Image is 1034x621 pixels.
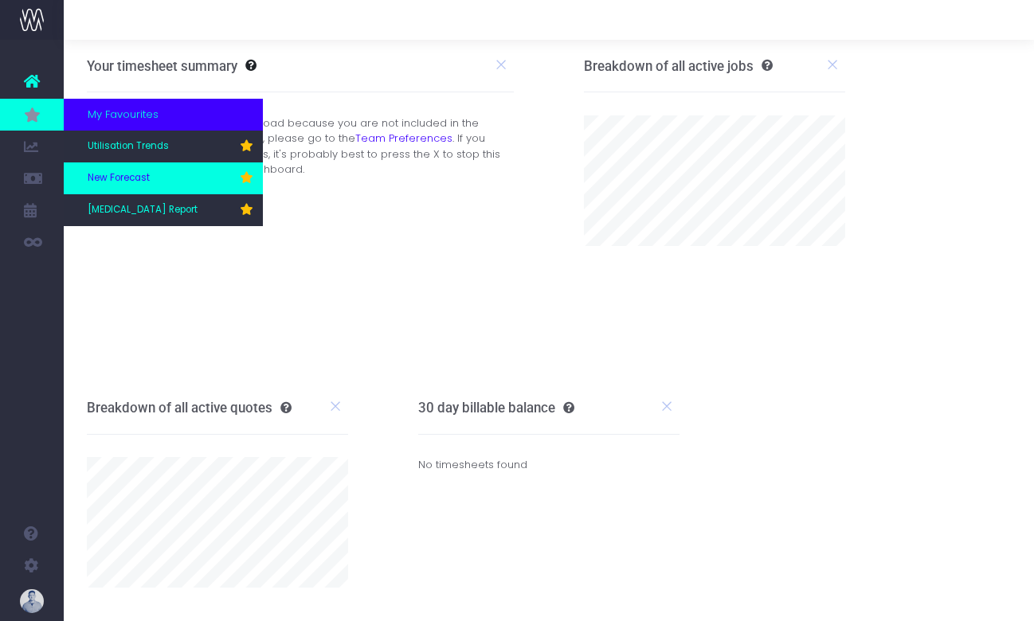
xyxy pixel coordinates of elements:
a: New Forecast [64,162,263,194]
h3: Breakdown of all active quotes [87,400,292,416]
div: Your timesheet summary will not load because you are not included in the timesheet reports. To ch... [75,115,527,178]
span: My Favourites [88,107,159,123]
a: Team Preferences [355,131,452,146]
span: Utilisation Trends [88,139,169,154]
span: [MEDICAL_DATA] Report [88,203,198,217]
h3: Your timesheet summary [87,58,237,74]
h3: Breakdown of all active jobs [584,58,773,74]
img: images/default_profile_image.png [20,589,44,613]
a: [MEDICAL_DATA] Report [64,194,263,226]
h3: 30 day billable balance [418,400,574,416]
a: Utilisation Trends [64,131,263,162]
div: No timesheets found [418,435,680,496]
span: New Forecast [88,171,150,186]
